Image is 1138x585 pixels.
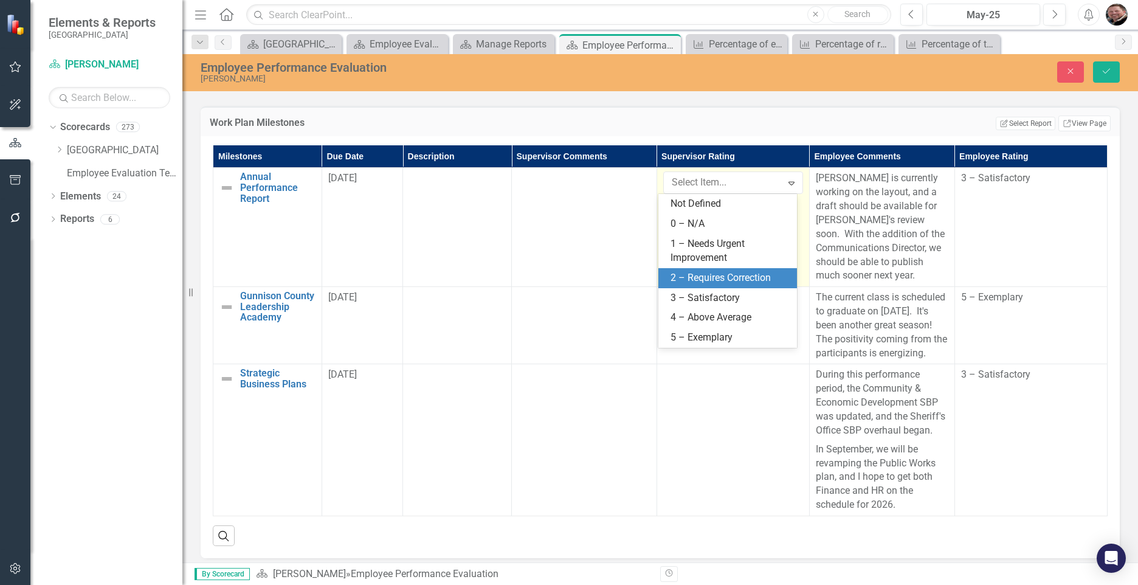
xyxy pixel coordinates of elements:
input: Search Below... [49,87,170,108]
span: [DATE] [328,369,357,380]
a: Scorecards [60,120,110,134]
div: 5 – Exemplary [671,331,790,345]
div: 2 – Requires Correction [671,271,790,285]
button: Select Report [996,117,1055,130]
a: Percentage of respondents to the biennial Citizen Survey who state that the public information se... [795,36,891,52]
a: Percentage of the strategic results approved in the Board’s strategic plan that are achieved by t... [902,36,997,52]
a: Percentage of employee survey respondents report that they are familiar with the Gunnison County ... [689,36,784,52]
a: [PERSON_NAME] [273,568,346,580]
p: During this performance period, the Community & Economic Development SBP was updated, and the She... [816,368,948,440]
p: [PERSON_NAME] is currently working on the layout, and a draft should be available for [PERSON_NAM... [816,171,948,283]
a: [GEOGRAPHIC_DATA] [243,36,339,52]
div: [PERSON_NAME] [201,74,716,83]
span: [DATE] [328,291,357,303]
div: Employee Performance Evaluation [582,38,678,53]
div: 273 [116,122,140,133]
div: Manage Reports [476,36,551,52]
div: 1 – Needs Urgent Improvement [671,237,790,265]
span: 3 – Satisfactory [961,172,1030,184]
div: 0 – N/A [671,217,790,231]
span: 5 – Exemplary [961,291,1023,303]
p: The current class is scheduled to graduate on [DATE]. It's been another great season! The positiv... [816,291,948,360]
a: Employee Evaluation Navigation [350,36,445,52]
button: Search [827,6,888,23]
span: By Scorecard [195,568,250,580]
div: Employee Evaluation Navigation [370,36,445,52]
a: View Page [1058,116,1111,131]
a: Strategic Business Plans [240,368,316,389]
a: [PERSON_NAME] [49,58,170,72]
a: Gunnison County Leadership Academy [240,291,316,323]
input: Search ClearPoint... [246,4,891,26]
a: Annual Performance Report [240,171,316,204]
div: 3 – Satisfactory [671,291,790,305]
p: In September, we will be revamping the Public Works plan, and I hope to get both Finance and HR o... [816,440,948,512]
div: Open Intercom Messenger [1097,544,1126,573]
div: » [256,567,651,581]
div: 6 [100,214,120,224]
img: Not Defined [219,300,234,314]
small: [GEOGRAPHIC_DATA] [49,30,156,40]
a: [GEOGRAPHIC_DATA] [67,144,182,157]
h3: Work Plan Milestones [210,117,617,128]
img: Not Defined [219,181,234,195]
div: Employee Performance Evaluation [201,61,716,74]
span: [DATE] [328,172,357,184]
div: Percentage of employee survey respondents report that they are familiar with the Gunnison County ... [709,36,784,52]
a: Elements [60,190,101,204]
div: May-25 [931,8,1036,22]
img: Not Defined [219,372,234,386]
button: May-25 [926,4,1040,26]
a: Employee Evaluation Template [67,167,182,181]
a: Reports [60,212,94,226]
span: 3 – Satisfactory [961,369,1030,380]
div: 24 [107,191,126,201]
div: Not Defined [671,197,790,211]
div: 4 – Above Average [671,311,790,325]
a: Manage Reports [456,36,551,52]
div: [GEOGRAPHIC_DATA] [263,36,339,52]
div: Percentage of respondents to the biennial Citizen Survey who state that the public information se... [815,36,891,52]
img: Matthew Birnie [1106,4,1128,26]
span: Elements & Reports [49,15,156,30]
img: ClearPoint Strategy [6,14,27,35]
span: Search [844,9,871,19]
div: Employee Performance Evaluation [351,568,498,580]
div: Percentage of the strategic results approved in the Board’s strategic plan that are achieved by t... [922,36,997,52]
